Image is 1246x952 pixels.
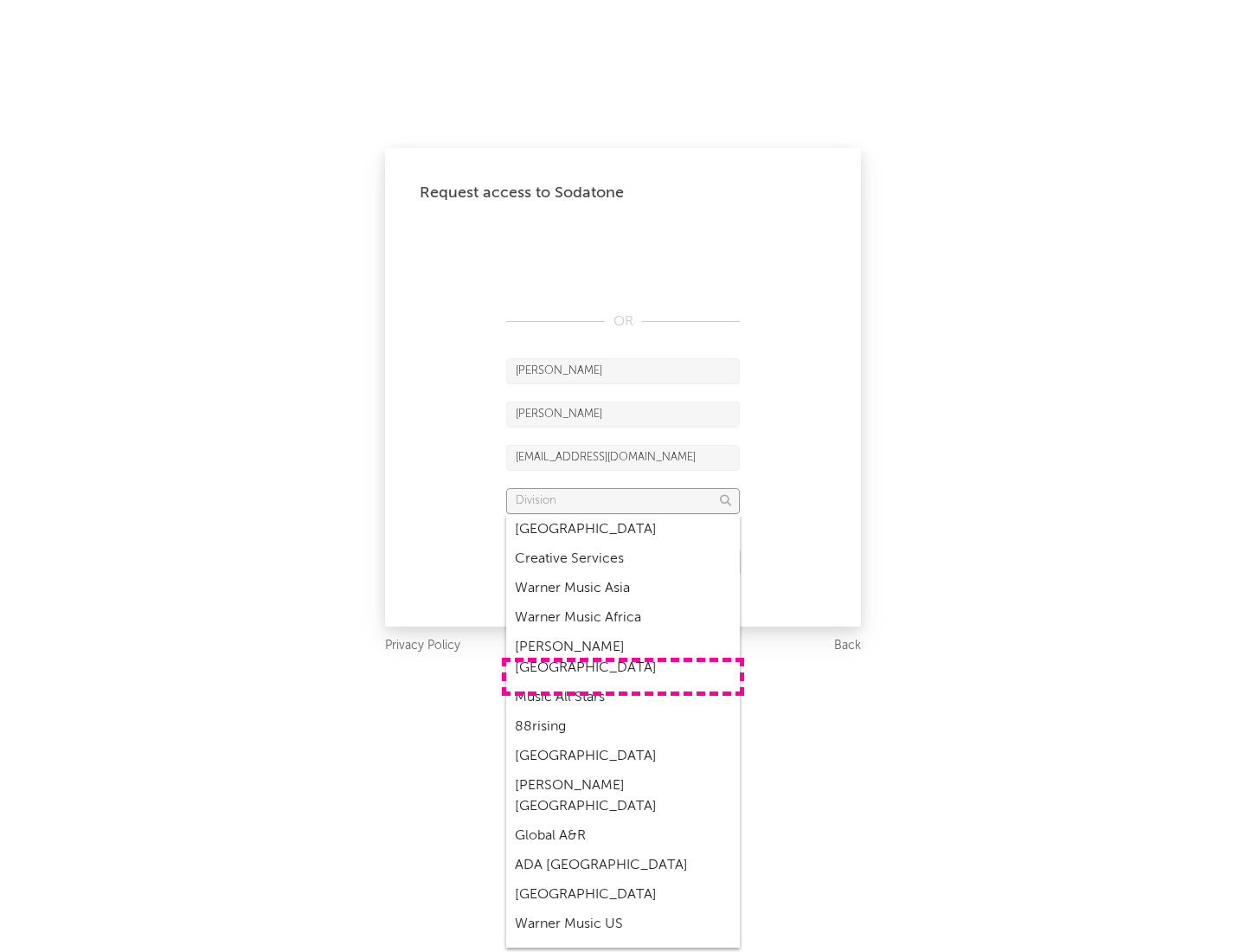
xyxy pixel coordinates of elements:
[506,544,740,574] div: Creative Services
[506,910,740,939] div: Warner Music US
[506,771,740,821] div: [PERSON_NAME] [GEOGRAPHIC_DATA]
[506,574,740,603] div: Warner Music Asia
[506,312,740,332] div: OR
[506,851,740,880] div: ADA [GEOGRAPHIC_DATA]
[506,880,740,910] div: [GEOGRAPHIC_DATA]
[506,633,740,683] div: [PERSON_NAME] [GEOGRAPHIC_DATA]
[506,712,740,742] div: 88rising
[834,635,861,657] a: Back
[506,742,740,771] div: [GEOGRAPHIC_DATA]
[506,445,740,471] input: Email
[506,488,740,514] input: Division
[420,183,826,203] div: Request access to Sodatone
[506,402,740,428] input: Last Name
[506,821,740,851] div: Global A&R
[506,603,740,633] div: Warner Music Africa
[506,358,740,384] input: First Name
[385,635,460,657] a: Privacy Policy
[506,683,740,712] div: Music All Stars
[506,515,740,544] div: [GEOGRAPHIC_DATA]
